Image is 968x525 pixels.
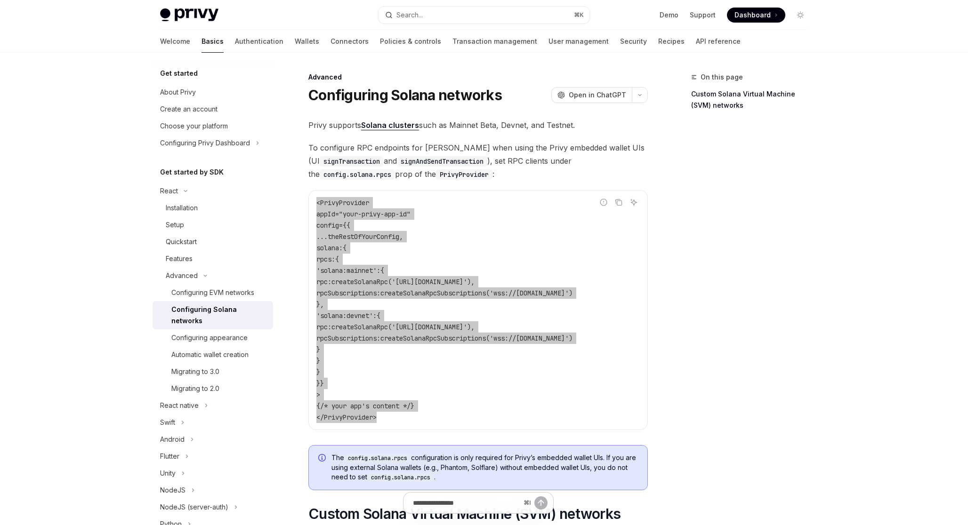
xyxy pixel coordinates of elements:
[308,72,648,82] div: Advanced
[171,304,267,326] div: Configuring Solana networks
[467,278,475,286] span: ),
[727,8,785,23] a: Dashboard
[153,465,273,482] button: Toggle Unity section
[620,30,647,53] a: Security
[171,332,248,343] div: Configuring appearance
[166,236,197,247] div: Quickstart
[153,250,273,267] a: Features
[569,289,573,297] span: )
[324,413,373,422] span: PrivyProvider
[153,84,273,101] a: About Privy
[316,345,320,354] span: }
[316,244,343,252] span: solana:
[392,323,467,331] span: '[URL][DOMAIN_NAME]'
[316,221,339,230] span: config
[160,434,185,445] div: Android
[331,323,388,331] span: createSolanaRpc
[380,289,486,297] span: createSolanaRpcSubscriptions
[399,232,403,241] span: ,
[486,334,490,342] span: (
[316,368,320,376] span: }
[160,400,199,411] div: React native
[153,183,273,199] button: Toggle React section
[628,196,640,208] button: Ask AI
[171,366,219,377] div: Migrating to 3.0
[171,349,249,360] div: Automatic wallet creation
[295,30,319,53] a: Wallets
[153,267,273,284] button: Toggle Advanced section
[388,323,392,331] span: (
[160,8,218,22] img: light logo
[160,137,250,149] div: Configuring Privy Dashboard
[597,196,610,208] button: Report incorrect code
[397,156,487,167] code: signAndSendTransaction
[335,255,339,263] span: {
[316,232,328,241] span: ...
[696,30,741,53] a: API reference
[335,210,339,218] span: =
[160,167,224,178] h5: Get started by SDK
[153,301,273,329] a: Configuring Solana networks
[160,468,176,479] div: Unity
[379,7,589,24] button: Open search
[377,266,380,275] span: :
[153,414,273,431] button: Toggle Swift section
[331,30,369,53] a: Connectors
[166,219,184,231] div: Setup
[452,30,537,53] a: Transaction management
[574,11,584,19] span: ⌘ K
[490,289,569,297] span: 'wss://[DOMAIN_NAME]'
[361,120,419,130] a: Solana clusters
[153,284,273,301] a: Configuring EVM networks
[534,496,548,509] button: Send message
[316,289,380,297] span: rpcSubscriptions:
[377,311,380,320] span: {
[373,311,377,320] span: :
[316,210,335,218] span: appId
[331,278,388,286] span: createSolanaRpc
[320,379,324,388] span: }
[318,454,328,463] svg: Info
[569,334,573,342] span: )
[166,253,193,264] div: Features
[320,199,369,207] span: PrivyProvider
[690,10,716,20] a: Support
[316,390,320,399] span: >
[734,10,771,20] span: Dashboard
[153,448,273,465] button: Toggle Flutter section
[320,156,384,167] code: signTransaction
[160,30,190,53] a: Welcome
[331,453,638,482] span: The configuration is only required for Privy’s embedded wallet UIs. If you are using external Sol...
[413,493,520,513] input: Ask a question...
[316,278,331,286] span: rpc:
[153,363,273,380] a: Migrating to 3.0
[549,30,609,53] a: User management
[160,103,218,115] div: Create an account
[339,210,411,218] span: "your-privy-app-id"
[153,397,273,414] button: Toggle React native section
[316,255,335,263] span: rpcs:
[380,266,384,275] span: {
[153,482,273,499] button: Toggle NodeJS section
[380,30,441,53] a: Policies & controls
[320,169,395,180] code: config.solana.rpcs
[316,413,324,422] span: </
[316,357,320,365] span: }
[396,9,423,21] div: Search...
[153,499,273,516] button: Toggle NodeJS (server-auth) section
[153,329,273,346] a: Configuring appearance
[569,90,626,100] span: Open in ChatGPT
[160,485,186,496] div: NodeJS
[467,323,475,331] span: ),
[793,8,808,23] button: Toggle dark mode
[343,244,347,252] span: {
[316,266,377,275] span: 'solana:mainnet'
[308,119,648,132] span: Privy supports such as Mainnet Beta, Devnet, and Testnet.
[490,334,569,342] span: 'wss://[DOMAIN_NAME]'
[153,233,273,250] a: Quickstart
[320,402,411,410] span: /* your app's content */
[316,300,324,309] span: },
[328,232,399,241] span: theRestOfYourConfig
[613,196,625,208] button: Copy the contents from the code block
[367,473,434,482] code: config.solana.rpcs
